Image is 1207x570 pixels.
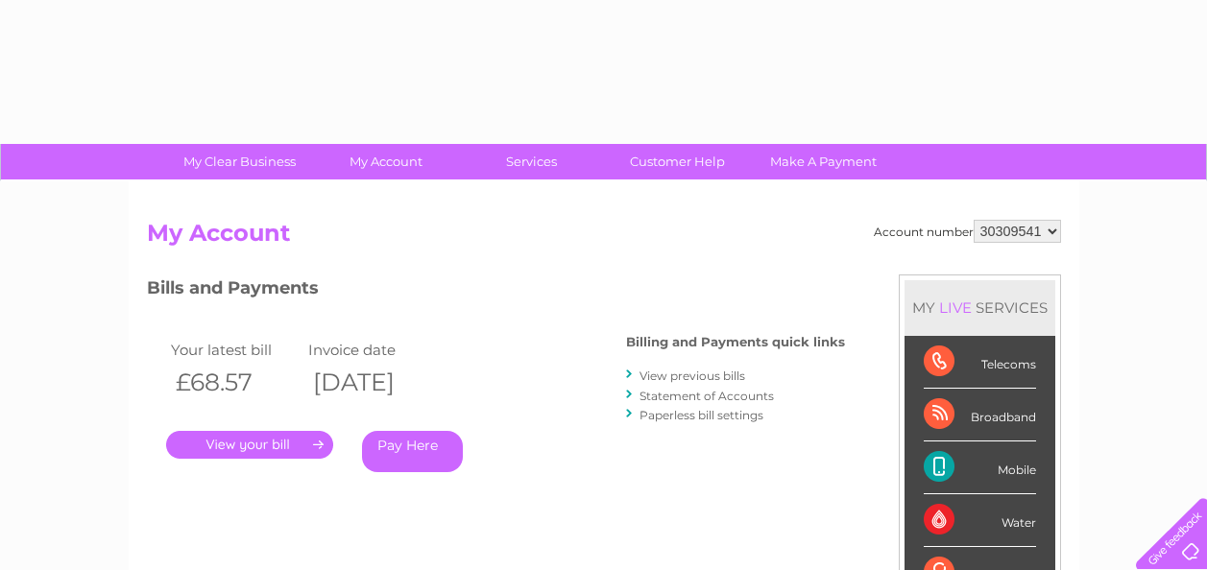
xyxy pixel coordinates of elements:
div: Broadband [924,389,1036,441]
div: MY SERVICES [905,280,1055,335]
a: Pay Here [362,431,463,472]
th: £68.57 [166,363,304,402]
td: Your latest bill [166,337,304,363]
div: Water [924,494,1036,547]
div: Telecoms [924,336,1036,389]
div: Mobile [924,441,1036,494]
a: Customer Help [598,144,757,179]
a: . [166,431,333,459]
div: Account number [874,220,1061,243]
a: My Account [306,144,465,179]
h2: My Account [147,220,1061,256]
a: Services [452,144,611,179]
th: [DATE] [303,363,442,402]
div: LIVE [935,298,976,317]
h4: Billing and Payments quick links [626,335,845,349]
a: Statement of Accounts [640,389,774,403]
a: View previous bills [640,368,745,383]
h3: Bills and Payments [147,274,845,308]
a: Paperless bill settings [640,408,763,422]
a: My Clear Business [160,144,319,179]
td: Invoice date [303,337,442,363]
a: Make A Payment [744,144,903,179]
